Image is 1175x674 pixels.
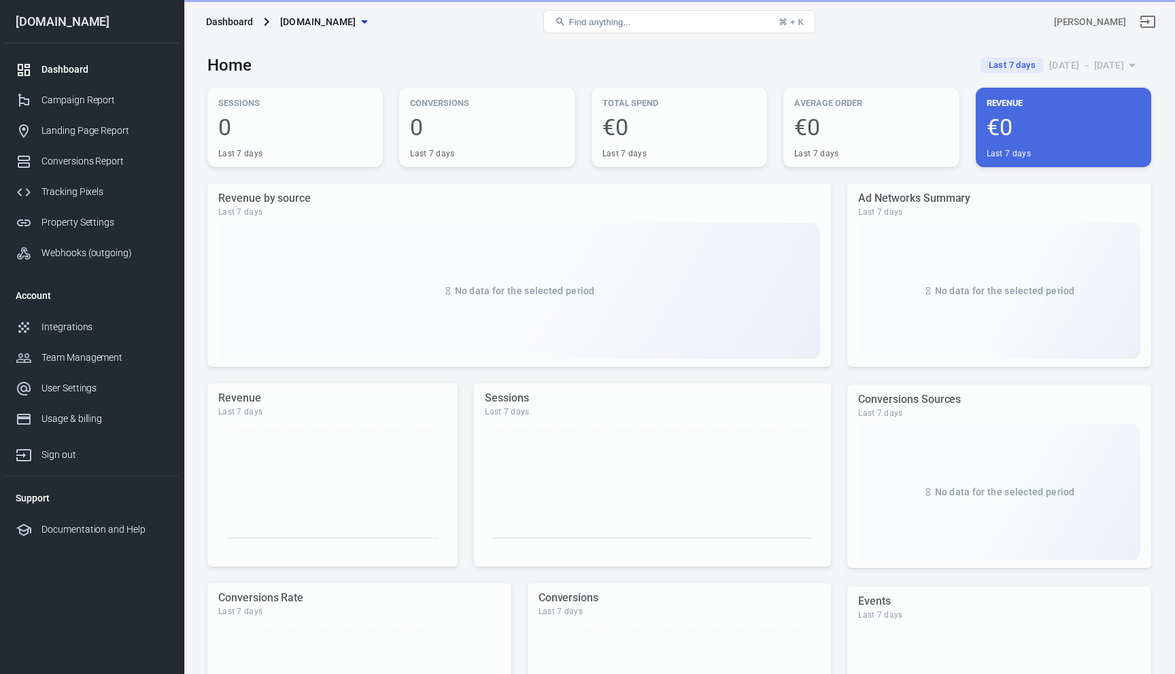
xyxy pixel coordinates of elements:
[41,185,168,199] div: Tracking Pixels
[1131,5,1164,38] a: Sign out
[41,215,168,230] div: Property Settings
[206,15,253,29] div: Dashboard
[280,14,356,31] span: m3ta-stacking.com
[41,154,168,168] div: Conversions Report
[5,238,179,268] a: Webhooks (outgoing)
[41,412,168,426] div: Usage & billing
[41,522,168,537] div: Documentation and Help
[5,207,179,238] a: Property Settings
[779,17,804,27] div: ⌘ + K
[275,10,373,35] button: [DOMAIN_NAME]
[41,351,168,365] div: Team Management
[5,116,179,146] a: Landing Page Report
[41,93,168,107] div: Campaign Report
[5,312,179,342] a: Integrations
[41,63,168,77] div: Dashboard
[5,373,179,404] a: User Settings
[41,246,168,260] div: Webhooks (outgoing)
[41,124,168,138] div: Landing Page Report
[5,54,179,85] a: Dashboard
[1054,15,1126,29] div: Account id: VicIO3n3
[41,448,168,462] div: Sign out
[5,85,179,116] a: Campaign Report
[41,320,168,334] div: Integrations
[5,342,179,373] a: Team Management
[568,17,630,27] span: Find anything...
[5,279,179,312] li: Account
[5,482,179,514] li: Support
[207,56,252,75] h3: Home
[5,177,179,207] a: Tracking Pixels
[5,146,179,177] a: Conversions Report
[543,10,815,33] button: Find anything...⌘ + K
[5,16,179,28] div: [DOMAIN_NAME]
[5,404,179,434] a: Usage & billing
[5,434,179,470] a: Sign out
[41,381,168,395] div: User Settings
